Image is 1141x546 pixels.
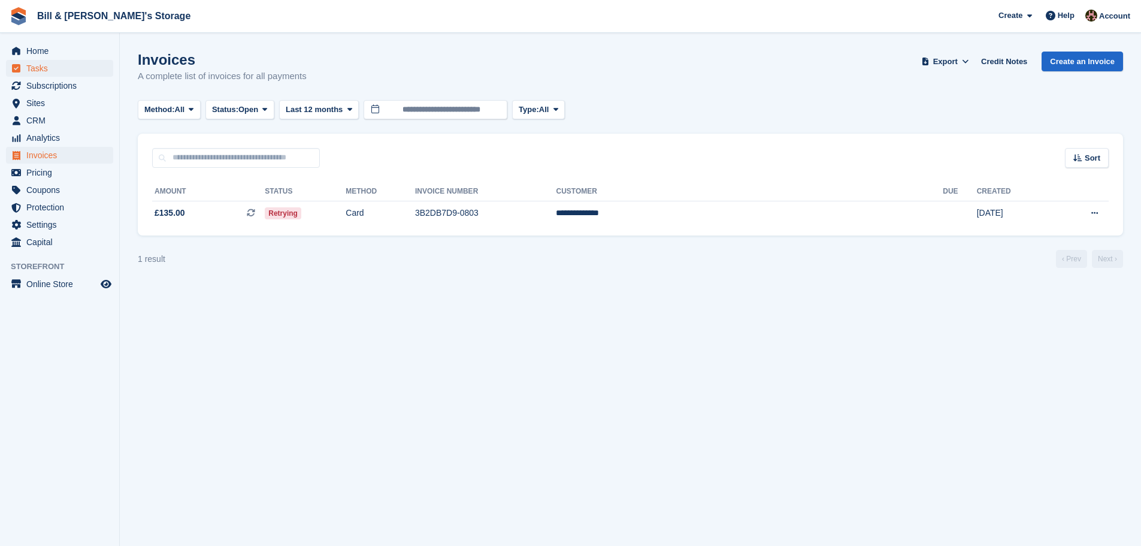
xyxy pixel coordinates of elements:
td: [DATE] [977,201,1053,226]
a: menu [6,199,113,216]
span: £135.00 [155,207,185,219]
a: Bill & [PERSON_NAME]'s Storage [32,6,195,26]
span: Settings [26,216,98,233]
th: Invoice Number [415,182,556,201]
button: Type: All [512,100,565,120]
a: menu [6,182,113,198]
th: Status [265,182,346,201]
a: Previous [1056,250,1087,268]
button: Status: Open [205,100,274,120]
button: Last 12 months [279,100,359,120]
div: 1 result [138,253,165,266]
span: Coupons [26,182,98,198]
a: menu [6,164,113,181]
img: Jack Bottesch [1085,10,1097,22]
a: Credit Notes [976,52,1032,71]
a: menu [6,147,113,164]
span: Open [238,104,258,116]
span: Type: [519,104,539,116]
a: menu [6,95,113,111]
th: Customer [556,182,943,201]
span: Online Store [26,276,98,292]
td: Card [346,201,415,226]
span: Subscriptions [26,77,98,94]
span: Status: [212,104,238,116]
nav: Page [1054,250,1125,268]
span: Analytics [26,129,98,146]
a: Preview store [99,277,113,291]
span: Storefront [11,261,119,273]
span: Sites [26,95,98,111]
span: Account [1099,10,1130,22]
span: Retrying [265,207,301,219]
a: menu [6,112,113,129]
span: Create [998,10,1022,22]
span: Protection [26,199,98,216]
a: menu [6,129,113,146]
p: A complete list of invoices for all payments [138,70,307,83]
span: Pricing [26,164,98,181]
span: Sort [1085,152,1100,164]
a: Next [1092,250,1123,268]
a: menu [6,77,113,94]
a: menu [6,216,113,233]
button: Method: All [138,100,201,120]
a: Create an Invoice [1042,52,1123,71]
span: Export [933,56,958,68]
th: Method [346,182,415,201]
span: Invoices [26,147,98,164]
th: Amount [152,182,265,201]
a: menu [6,43,113,59]
img: stora-icon-8386f47178a22dfd0bd8f6a31ec36ba5ce8667c1dd55bd0f319d3a0aa187defe.svg [10,7,28,25]
a: menu [6,60,113,77]
span: Last 12 months [286,104,343,116]
th: Due [943,182,976,201]
span: All [539,104,549,116]
h1: Invoices [138,52,307,68]
span: All [175,104,185,116]
span: Home [26,43,98,59]
span: Tasks [26,60,98,77]
th: Created [977,182,1053,201]
span: CRM [26,112,98,129]
span: Help [1058,10,1075,22]
span: Method: [144,104,175,116]
span: Capital [26,234,98,251]
a: menu [6,234,113,251]
td: 3B2DB7D9-0803 [415,201,556,226]
button: Export [919,52,971,71]
a: menu [6,276,113,292]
